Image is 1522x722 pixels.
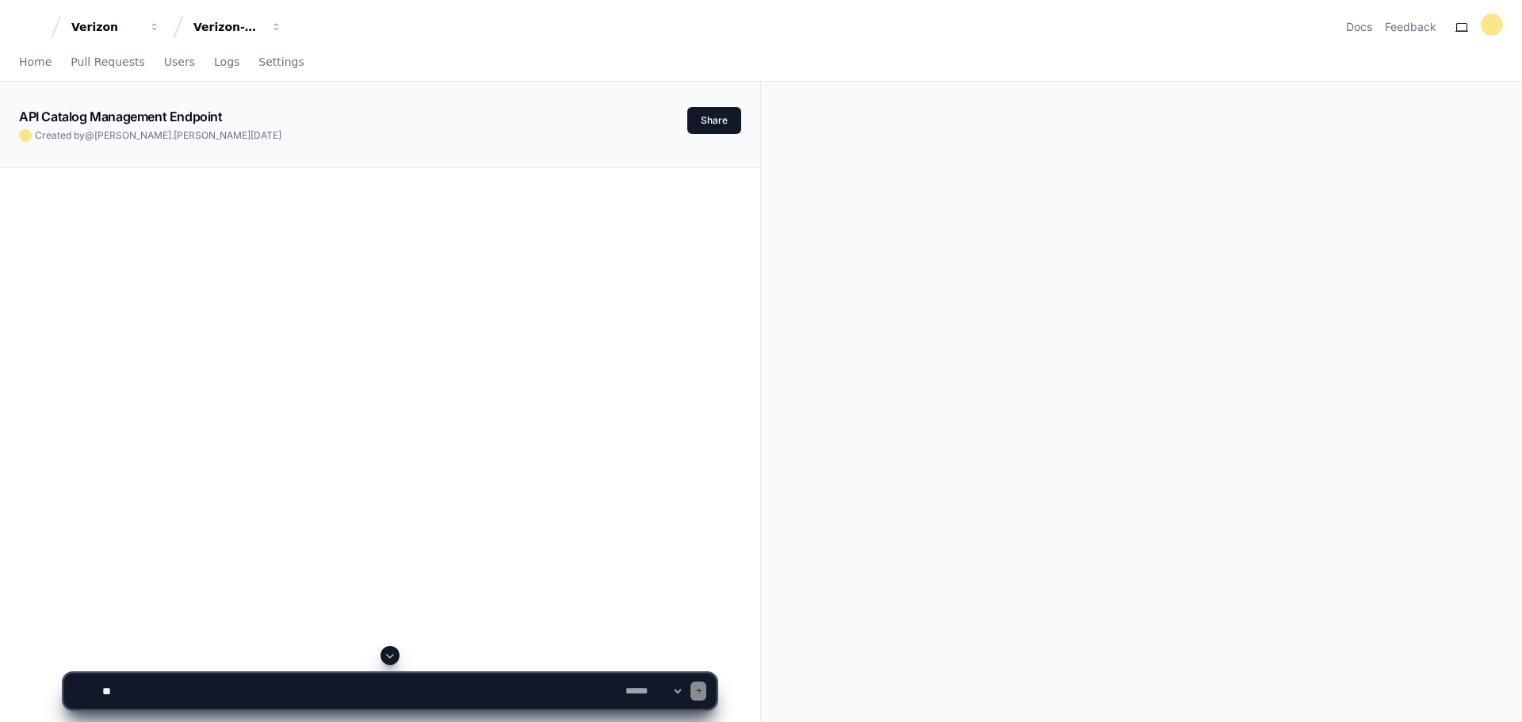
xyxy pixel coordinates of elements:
a: Home [19,44,52,81]
div: Verizon-Clarify-Catalog-Management [193,19,262,35]
a: Pull Requests [71,44,144,81]
button: Share [687,107,741,134]
app-text-character-animate: API Catalog Management Endpoint [19,109,223,124]
a: Docs [1346,19,1372,35]
a: Settings [258,44,304,81]
button: Verizon-Clarify-Catalog-Management [187,13,289,41]
span: Pull Requests [71,57,144,67]
div: Verizon [71,19,140,35]
span: Logs [214,57,239,67]
span: [DATE] [250,129,281,141]
span: Home [19,57,52,67]
span: Settings [258,57,304,67]
button: Verizon [65,13,166,41]
button: Feedback [1385,19,1436,35]
span: Created by [35,129,281,142]
span: @ [85,129,94,141]
span: [PERSON_NAME].[PERSON_NAME] [94,129,250,141]
span: Users [164,57,195,67]
a: Logs [214,44,239,81]
a: Users [164,44,195,81]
